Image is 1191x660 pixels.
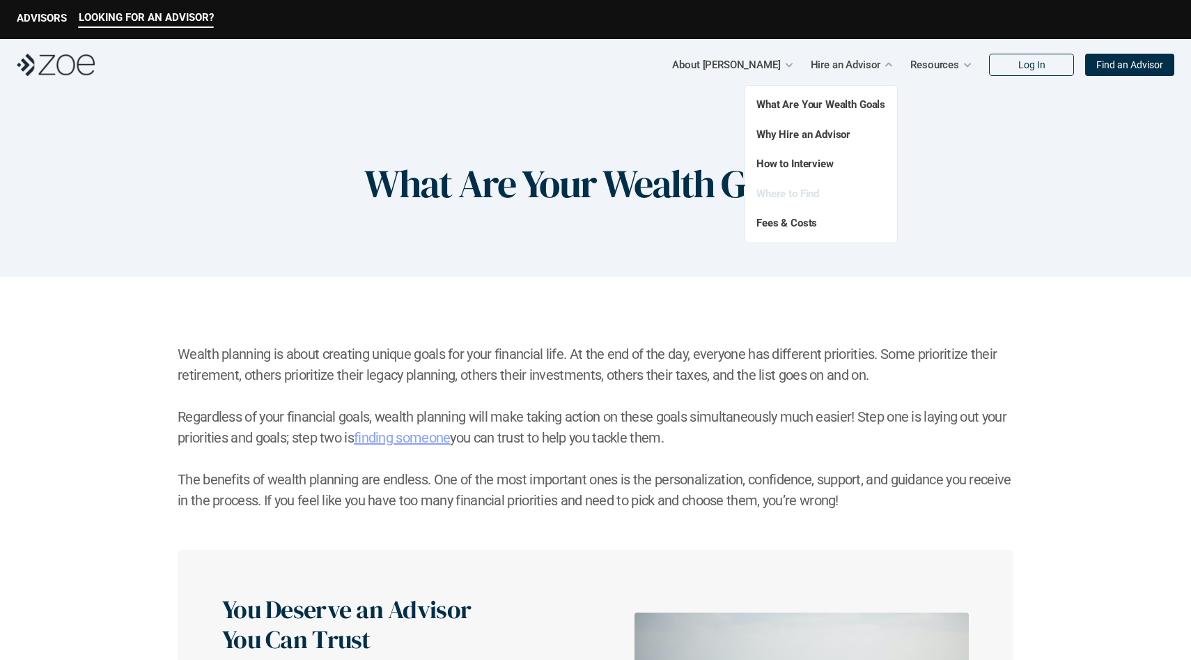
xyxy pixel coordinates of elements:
[222,594,572,654] h3: You Deserve an Advisor You Can Trust
[364,160,827,207] h1: What Are Your Wealth Goals?
[1018,59,1045,71] p: Log In
[1085,54,1174,76] a: Find an Advisor
[989,54,1074,76] a: Log In
[756,187,819,200] a: Where to Find
[17,12,67,24] p: ADVISORS
[756,128,850,141] a: Why Hire an Advisor
[756,98,885,111] a: What Are Your Wealth Goals
[354,429,451,446] a: finding someone
[178,344,1013,511] h2: Wealth planning is about creating unique goals for your financial life. At the end of the day, ev...
[910,54,959,75] p: Resources
[756,158,834,170] a: How to Interview
[79,11,214,24] p: LOOKING FOR AN ADVISOR?
[811,54,881,75] p: Hire an Advisor
[672,54,780,75] p: About [PERSON_NAME]
[1096,59,1163,71] p: Find an Advisor
[756,217,817,229] a: Fees & Costs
